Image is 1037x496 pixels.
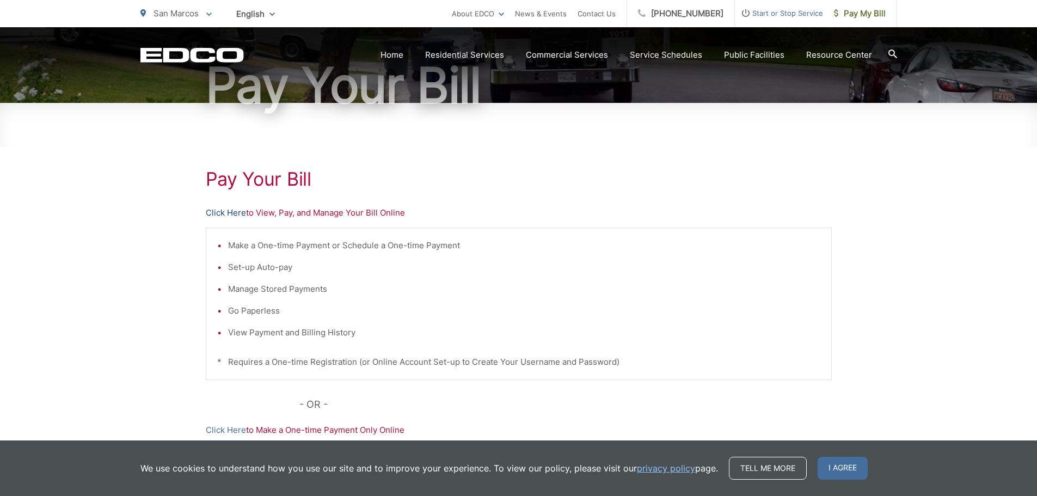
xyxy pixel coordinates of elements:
[228,326,820,339] li: View Payment and Billing History
[206,206,246,219] a: Click Here
[834,7,886,20] span: Pay My Bill
[228,304,820,317] li: Go Paperless
[228,239,820,252] li: Make a One-time Payment or Schedule a One-time Payment
[452,7,504,20] a: About EDCO
[578,7,616,20] a: Contact Us
[515,7,567,20] a: News & Events
[818,457,868,480] span: I agree
[206,168,832,190] h1: Pay Your Bill
[630,48,702,62] a: Service Schedules
[206,424,246,437] a: Click Here
[425,48,504,62] a: Residential Services
[299,396,832,413] p: - OR -
[806,48,872,62] a: Resource Center
[729,457,807,480] a: Tell me more
[637,462,695,475] a: privacy policy
[724,48,784,62] a: Public Facilities
[206,424,832,437] p: to Make a One-time Payment Only Online
[140,47,244,63] a: EDCD logo. Return to the homepage.
[526,48,608,62] a: Commercial Services
[140,462,718,475] p: We use cookies to understand how you use our site and to improve your experience. To view our pol...
[228,4,283,23] span: English
[381,48,403,62] a: Home
[140,58,897,113] h1: Pay Your Bill
[217,356,820,369] p: * Requires a One-time Registration (or Online Account Set-up to Create Your Username and Password)
[228,261,820,274] li: Set-up Auto-pay
[154,8,199,19] span: San Marcos
[228,283,820,296] li: Manage Stored Payments
[206,206,832,219] p: to View, Pay, and Manage Your Bill Online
